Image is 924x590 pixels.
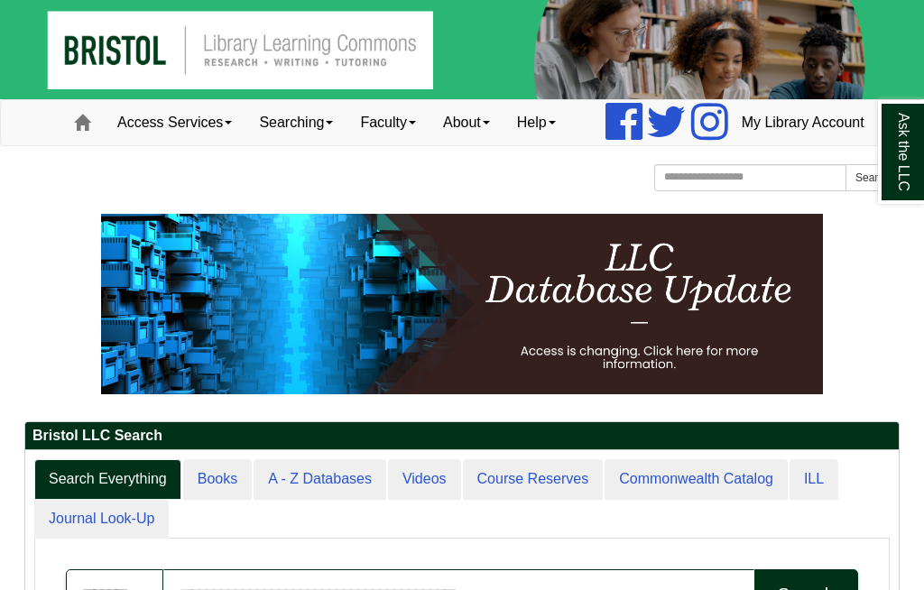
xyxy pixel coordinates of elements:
a: Videos [388,459,461,500]
a: Faculty [346,100,430,145]
a: My Library Account [728,100,878,145]
button: Search [845,164,900,191]
a: Journal Look-Up [34,499,169,539]
a: Books [183,459,252,500]
a: Course Reserves [463,459,604,500]
img: HTML tutorial [101,214,823,394]
a: About [430,100,504,145]
a: Access Services [104,100,245,145]
h2: Bristol LLC Search [25,422,899,450]
a: A - Z Databases [254,459,386,500]
a: ILL [790,459,838,500]
a: Commonwealth Catalog [605,459,788,500]
a: Help [504,100,569,145]
a: Search Everything [34,459,181,500]
a: Searching [245,100,346,145]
